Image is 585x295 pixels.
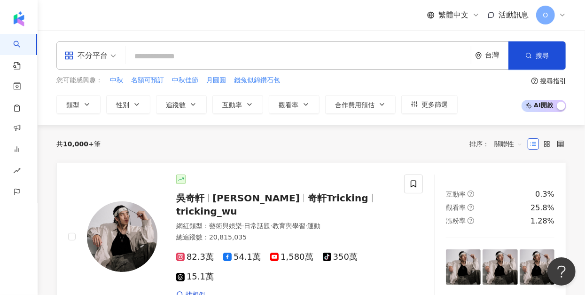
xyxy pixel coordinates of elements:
div: 排序： [469,136,528,151]
button: 性別 [106,95,150,114]
span: question-circle [468,204,474,211]
span: 繁體中文 [438,10,468,20]
span: 更多篩選 [421,101,448,108]
button: 互動率 [212,95,263,114]
div: 台灣 [485,51,508,59]
div: 25.8% [530,203,554,213]
button: 合作費用預估 [325,95,396,114]
span: · [305,222,307,230]
span: question-circle [531,78,538,84]
span: 運動 [307,222,320,230]
span: 觀看率 [279,101,298,109]
button: 觀看率 [269,95,320,114]
img: post-image [483,249,517,284]
span: 54.1萬 [223,252,261,262]
div: 網紅類型 ： [176,222,393,231]
span: 活動訊息 [499,10,529,19]
span: · [242,222,244,230]
div: 0.3% [535,189,554,199]
span: [PERSON_NAME] [212,192,300,204]
span: rise [13,161,21,183]
span: 互動率 [446,191,466,198]
div: 不分平台 [64,48,108,63]
span: 中秋佳節 [172,76,198,85]
span: 性別 [116,101,129,109]
a: search [13,34,32,71]
div: 搜尋指引 [540,77,566,85]
span: 觀看率 [446,204,466,211]
span: 互動率 [222,101,242,109]
span: 吳奇軒 [176,192,204,204]
img: post-image [446,249,481,284]
button: 中秋佳節 [172,75,199,86]
span: 合作費用預估 [335,101,374,109]
button: 追蹤數 [156,95,207,114]
button: 錢兔似錦鑽石包 [234,75,281,86]
span: 錢兔似錦鑽石包 [234,76,280,85]
img: post-image [520,249,554,284]
button: 月圓圓 [206,75,226,86]
img: logo icon [11,11,26,26]
span: tricking_wu [176,206,237,217]
span: 10,000+ [63,140,94,148]
span: 奇軒Tricking [308,192,368,204]
iframe: Help Scout Beacon - Open [547,257,576,286]
span: 1,580萬 [270,252,313,262]
span: appstore [64,51,74,60]
span: 漲粉率 [446,217,466,224]
div: 總追蹤數 ： 20,815,035 [176,233,393,242]
button: 名額可預訂 [131,75,164,86]
span: 月圓圓 [206,76,226,85]
button: 中秋 [109,75,124,86]
span: 82.3萬 [176,252,214,262]
span: · [270,222,272,230]
span: 名額可預訂 [131,76,164,85]
span: 350萬 [323,252,358,262]
button: 類型 [56,95,101,114]
span: question-circle [468,191,474,197]
button: 更多篩選 [401,95,458,114]
span: 搜尋 [536,52,549,59]
button: 搜尋 [508,41,566,70]
span: environment [475,52,482,59]
span: O [543,10,548,20]
span: 您可能感興趣： [56,76,102,85]
span: 藝術與娛樂 [209,222,242,230]
img: KOL Avatar [87,201,157,272]
div: 1.28% [530,216,554,226]
span: 教育與學習 [273,222,305,230]
span: 關聯性 [494,136,523,151]
span: 中秋 [110,76,123,85]
span: 15.1萬 [176,272,214,282]
div: 共 筆 [56,140,101,148]
span: 類型 [66,101,79,109]
span: question-circle [468,217,474,224]
span: 追蹤數 [166,101,186,109]
span: 日常話題 [244,222,270,230]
